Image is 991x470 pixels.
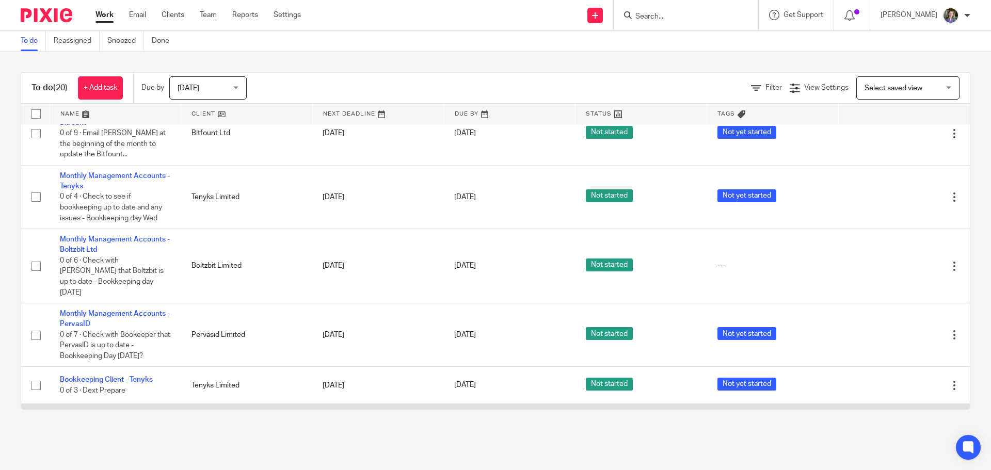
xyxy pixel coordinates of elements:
span: Not yet started [717,126,776,139]
img: Pixie [21,8,72,22]
span: Not started [586,258,633,271]
a: Monthly Management Accounts - PervasID [60,310,170,328]
span: 0 of 7 · Check with Bookeeper that PervasID is up to date - Bookkeeping Day [DATE]? [60,331,170,360]
a: To do [21,31,46,51]
span: Not started [586,126,633,139]
span: (20) [53,84,68,92]
td: [DATE] [312,229,444,303]
td: Pervasid Limited [181,303,313,367]
span: [DATE] [454,263,476,270]
a: Monthly Management Accounts - Boltzbit Ltd [60,236,170,253]
span: Get Support [784,11,823,19]
td: Bitfount Ltd [181,102,313,165]
span: [DATE] [178,85,199,92]
span: Select saved view [865,85,922,92]
span: [DATE] [454,382,476,389]
span: 0 of 9 · Email [PERSON_NAME] at the beginning of the month to update the Bitfount... [60,129,166,158]
td: [DATE] [312,403,444,467]
td: Boltzbit Limited [181,229,313,303]
a: Snoozed [107,31,144,51]
span: 0 of 4 · Check to see if bookkeeping up to date and any issues - Bookkeeping day Wed [60,193,162,222]
a: + Add task [78,76,123,100]
span: Filter [765,84,782,91]
span: View Settings [804,84,849,91]
img: 1530183611242%20(1).jpg [942,7,959,24]
h1: To do [31,83,68,93]
span: Not started [586,189,633,202]
td: Tenyks Limited [181,367,313,403]
td: [PERSON_NAME] Ltd [181,403,313,467]
div: --- [717,261,828,271]
span: [DATE] [454,193,476,201]
a: Team [200,10,217,20]
a: Bookkeeping Client - Tenyks [60,376,153,383]
span: [DATE] [454,331,476,338]
span: Not yet started [717,327,776,340]
a: Reassigned [54,31,100,51]
a: Reports [232,10,258,20]
a: Monthly Management Accounts - Bitfount [60,108,170,126]
span: Not yet started [717,378,776,391]
span: Not yet started [717,189,776,202]
span: 0 of 6 · Check with [PERSON_NAME] that Boltzbit is up to date - Bookkeeping day [DATE] [60,257,164,296]
p: Due by [141,83,164,93]
a: Monthly Management Accounts - Tenyks [60,172,170,190]
input: Search [634,12,727,22]
td: Tenyks Limited [181,165,313,229]
p: [PERSON_NAME] [881,10,937,20]
td: [DATE] [312,102,444,165]
td: [DATE] [312,367,444,403]
a: Email [129,10,146,20]
span: Not started [586,378,633,391]
span: [DATE] [454,130,476,137]
td: [DATE] [312,165,444,229]
a: Done [152,31,177,51]
a: Settings [274,10,301,20]
td: [DATE] [312,303,444,367]
span: 0 of 3 · Dext Prepare [60,387,125,394]
span: Tags [717,111,735,117]
span: Not started [586,327,633,340]
a: Work [95,10,114,20]
a: Clients [162,10,184,20]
